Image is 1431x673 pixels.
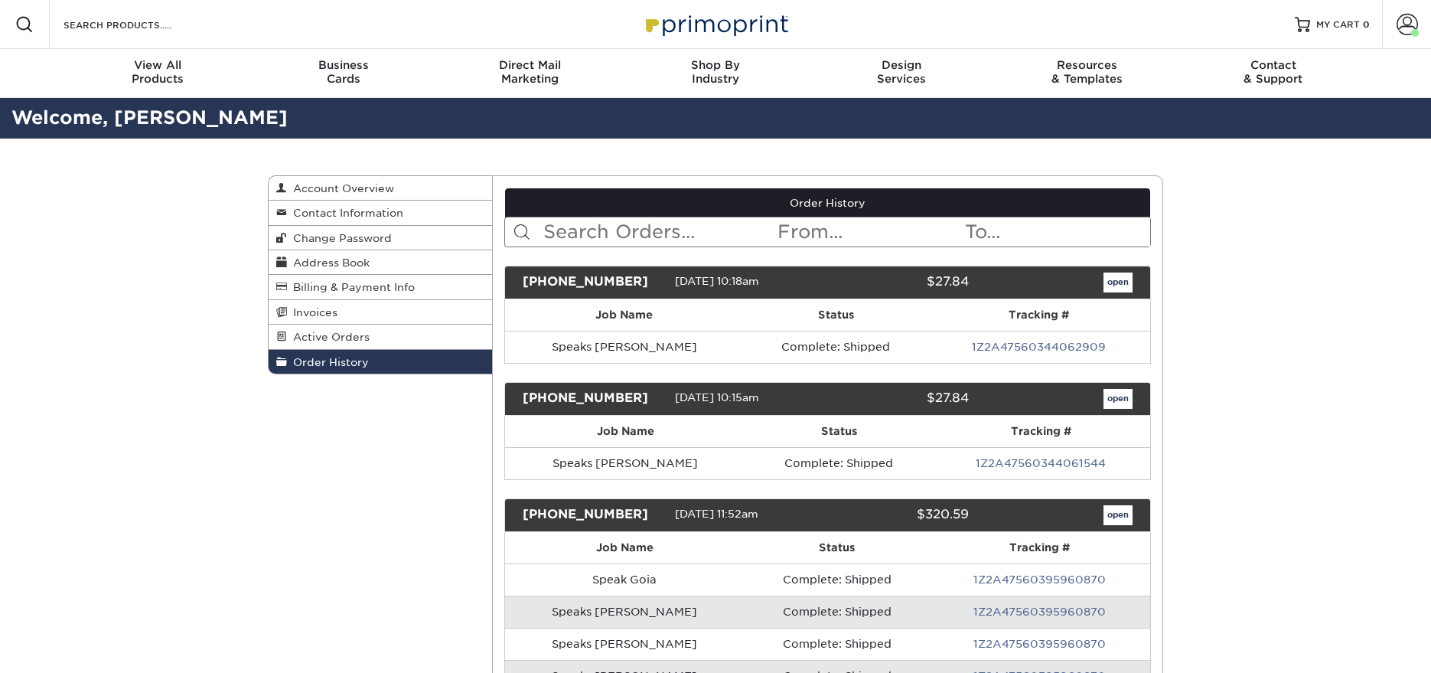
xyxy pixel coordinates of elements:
div: & Support [1180,58,1366,86]
a: open [1103,389,1133,409]
a: 1Z2A47560344061544 [976,457,1106,469]
div: $27.84 [816,273,980,292]
span: Resources [994,58,1180,72]
div: Industry [623,58,809,86]
th: Status [745,532,930,564]
div: Cards [251,58,437,86]
a: 1Z2A47560395960870 [973,638,1106,650]
td: Complete: Shipped [744,331,928,363]
span: Billing & Payment Info [287,281,415,293]
span: Active Orders [287,331,370,343]
input: From... [776,217,963,247]
div: [PHONE_NUMBER] [511,273,675,292]
span: [DATE] 10:15am [675,391,759,403]
span: Change Password [287,232,392,244]
a: Billing & Payment Info [269,275,492,299]
td: Speaks [PERSON_NAME] [505,447,746,479]
a: Direct MailMarketing [437,49,623,98]
div: $27.84 [816,389,980,409]
a: Account Overview [269,176,492,201]
div: Products [65,58,251,86]
a: Address Book [269,250,492,275]
th: Status [746,416,932,447]
a: 1Z2A47560395960870 [973,606,1106,618]
td: Speaks [PERSON_NAME] [505,628,745,660]
a: Shop ByIndustry [623,49,809,98]
a: open [1103,505,1133,525]
td: Complete: Shipped [745,628,930,660]
span: Direct Mail [437,58,623,72]
span: View All [65,58,251,72]
td: Complete: Shipped [745,564,930,596]
td: Speaks [PERSON_NAME] [505,596,745,628]
a: Contact Information [269,201,492,225]
th: Job Name [505,299,744,331]
img: Primoprint [639,8,792,41]
a: Change Password [269,226,492,250]
div: $320.59 [816,505,980,525]
th: Tracking # [928,299,1150,331]
div: Services [808,58,994,86]
span: Address Book [287,256,370,269]
span: MY CART [1316,18,1360,31]
a: 1Z2A47560395960870 [973,573,1106,586]
a: DesignServices [808,49,994,98]
a: Order History [269,350,492,374]
input: SEARCH PRODUCTS..... [62,15,211,34]
a: Resources& Templates [994,49,1180,98]
span: Order History [287,356,369,368]
input: To... [963,217,1150,247]
div: & Templates [994,58,1180,86]
a: Invoices [269,300,492,325]
th: Tracking # [932,416,1150,447]
div: Marketing [437,58,623,86]
th: Job Name [505,532,745,564]
span: [DATE] 11:52am [675,508,758,520]
th: Status [744,299,928,331]
div: [PHONE_NUMBER] [511,505,675,525]
a: Contact& Support [1180,49,1366,98]
span: Account Overview [287,182,394,194]
a: 1Z2A47560344062909 [972,341,1106,353]
th: Tracking # [930,532,1150,564]
td: Complete: Shipped [746,447,932,479]
span: Design [808,58,994,72]
a: open [1103,273,1133,292]
a: BusinessCards [251,49,437,98]
span: 0 [1363,19,1370,30]
span: Contact Information [287,207,403,219]
span: Shop By [623,58,809,72]
a: Active Orders [269,325,492,349]
td: Complete: Shipped [745,596,930,628]
td: Speaks [PERSON_NAME] [505,331,744,363]
a: View AllProducts [65,49,251,98]
div: [PHONE_NUMBER] [511,389,675,409]
span: Business [251,58,437,72]
span: [DATE] 10:18am [675,275,759,287]
a: Order History [505,188,1151,217]
td: Speak Goia [505,564,745,596]
span: Invoices [287,306,337,319]
th: Job Name [505,416,746,447]
input: Search Orders... [542,217,777,247]
span: Contact [1180,58,1366,72]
